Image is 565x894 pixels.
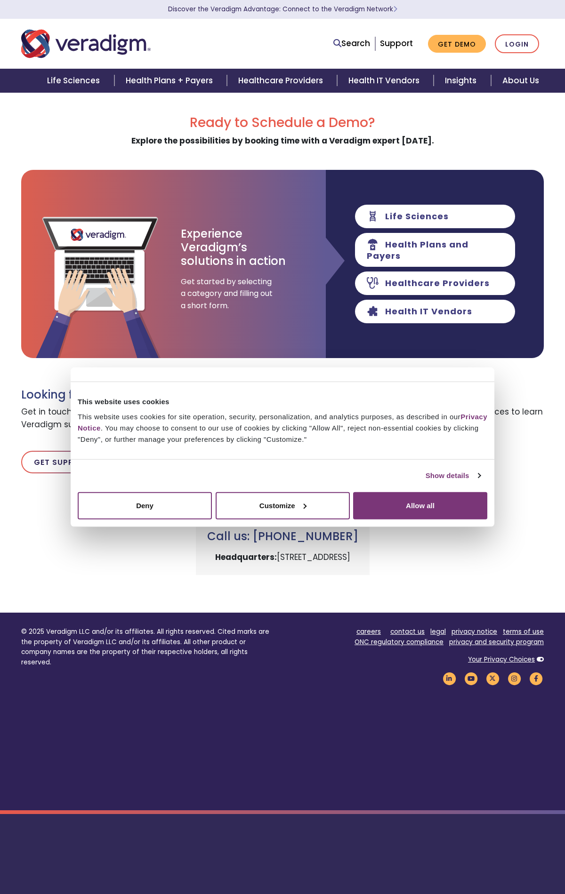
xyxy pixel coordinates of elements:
a: Get Support [21,451,103,473]
a: Discover the Veradigm Advantage: Connect to the Veradigm NetworkLearn More [168,5,397,14]
a: Healthcare Providers [227,69,337,93]
span: Learn More [393,5,397,14]
strong: Headquarters: [215,551,277,563]
div: This website uses cookies for site operation, security, personalization, and analytics purposes, ... [78,411,487,445]
h3: Looking for support? [21,388,275,402]
a: Privacy Notice [78,412,487,431]
a: Health Plans + Payers [114,69,227,93]
a: Get Demo [428,35,486,53]
a: ONC regulatory compliance [355,638,444,647]
a: Support [380,38,413,49]
a: privacy and security program [449,638,544,647]
a: Veradigm YouTube Link [463,674,479,683]
a: legal [430,627,446,636]
a: terms of use [503,627,544,636]
img: Veradigm logo [21,28,151,59]
button: Customize [216,492,350,519]
button: Deny [78,492,212,519]
a: Show details [426,470,480,481]
a: Login [495,34,539,54]
a: Search [333,37,370,50]
a: Life Sciences [36,69,114,93]
span: Get started by selecting a category and filling out a short form. [181,276,275,312]
a: Veradigm Facebook Link [528,674,544,683]
p: [STREET_ADDRESS] [207,551,358,564]
div: This website uses cookies [78,396,487,407]
strong: Explore the possibilities by booking time with a Veradigm expert [DATE]. [131,135,434,146]
a: Your Privacy Choices [468,655,535,664]
a: About Us [491,69,550,93]
p: © 2025 Veradigm LLC and/or its affiliates. All rights reserved. Cited marks are the property of V... [21,627,275,668]
h3: Call us: [PHONE_NUMBER] [207,530,358,543]
a: careers [356,627,381,636]
a: Veradigm LinkedIn Link [441,674,457,683]
a: Insights [434,69,491,93]
a: Veradigm Instagram Link [506,674,522,683]
a: Health IT Vendors [337,69,434,93]
a: contact us [390,627,425,636]
a: privacy notice [452,627,497,636]
span: Get in touch with a customer success representative for Veradigm support. [21,402,275,436]
button: Allow all [353,492,487,519]
a: Veradigm Twitter Link [484,674,500,683]
h2: Ready to Schedule a Demo? [21,115,544,131]
h3: Experience Veradigm’s solutions in action [181,227,287,268]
